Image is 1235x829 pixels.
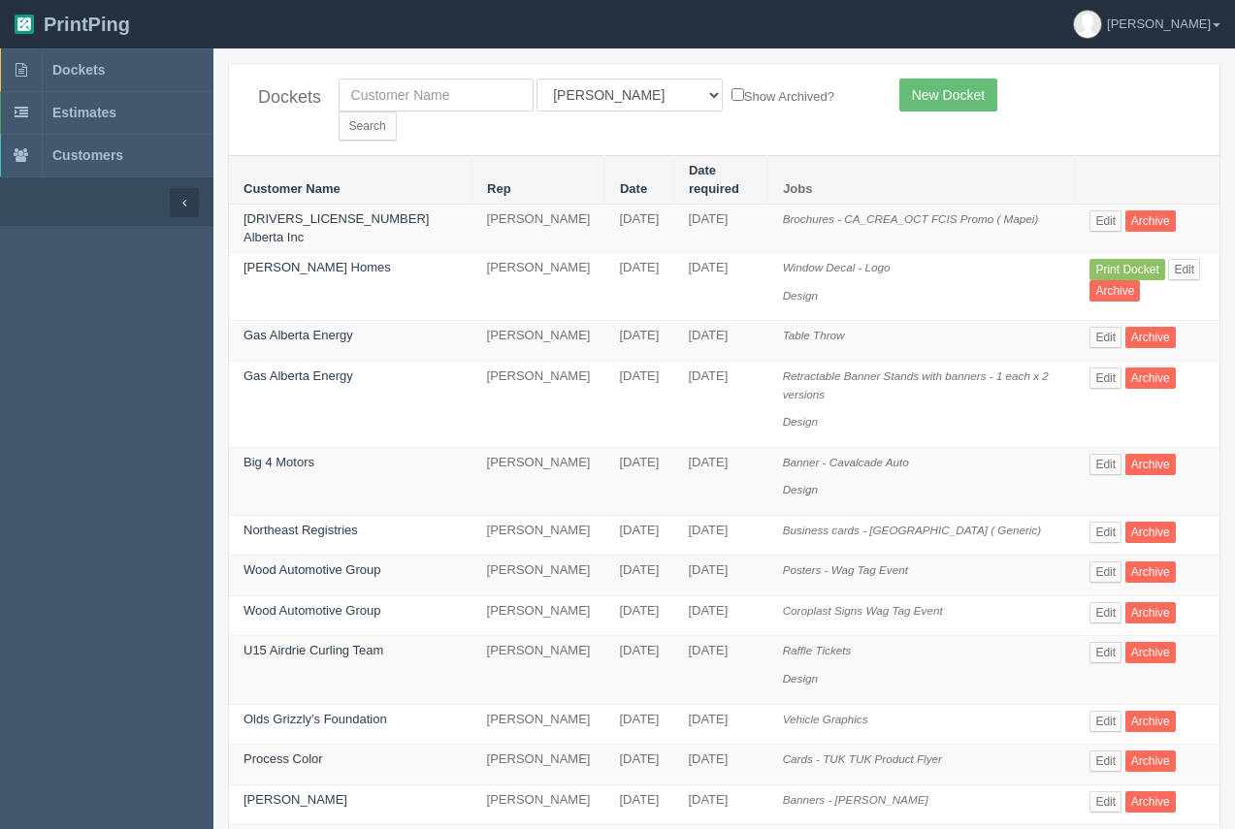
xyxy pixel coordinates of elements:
[783,456,909,468] i: Banner - Cavalcade Auto
[487,181,511,196] a: Rep
[783,713,868,725] i: Vehicle Graphics
[899,79,997,112] a: New Docket
[244,181,341,196] a: Customer Name
[673,704,767,745] td: [DATE]
[1089,280,1140,302] a: Archive
[604,595,673,636] td: [DATE]
[673,205,767,253] td: [DATE]
[1089,642,1121,663] a: Edit
[673,784,767,825] td: [DATE]
[673,745,767,785] td: [DATE]
[472,361,605,447] td: [PERSON_NAME]
[15,15,34,34] img: logo-3e63b451c926e2ac314895c53de4908e5d424f24456219fb08d385ab2e579770.png
[1089,791,1121,813] a: Edit
[52,147,123,163] span: Customers
[472,321,605,362] td: [PERSON_NAME]
[472,556,605,596] td: [PERSON_NAME]
[472,205,605,253] td: [PERSON_NAME]
[604,205,673,253] td: [DATE]
[1089,522,1121,543] a: Edit
[783,261,891,273] i: Window Decal - Logo
[1125,210,1176,232] a: Archive
[472,636,605,704] td: [PERSON_NAME]
[1089,210,1121,232] a: Edit
[244,455,314,469] a: Big 4 Motors
[604,361,673,447] td: [DATE]
[52,62,105,78] span: Dockets
[1089,454,1121,475] a: Edit
[244,751,323,766] a: Process Color
[731,88,744,101] input: Show Archived?
[673,361,767,447] td: [DATE]
[604,704,673,745] td: [DATE]
[472,704,605,745] td: [PERSON_NAME]
[604,784,673,825] td: [DATE]
[673,447,767,515] td: [DATE]
[604,636,673,704] td: [DATE]
[244,603,380,618] a: Wood Automotive Group
[731,84,834,107] label: Show Archived?
[1089,750,1121,772] a: Edit
[783,563,908,576] i: Posters - Wag Tag Event
[244,368,353,383] a: Gas Alberta Energy
[783,369,1049,400] i: Retractable Banner Stands with banners - 1 each x 2 versions
[1125,561,1176,583] a: Archive
[1125,327,1176,348] a: Archive
[1074,11,1101,38] img: avatar_default-7531ab5dedf162e01f1e0bb0964e6a185e93c5c22dfe317fb01d7f8cd2b1632c.jpg
[1168,259,1200,280] a: Edit
[472,745,605,785] td: [PERSON_NAME]
[1125,602,1176,623] a: Archive
[689,163,739,196] a: Date required
[673,595,767,636] td: [DATE]
[783,752,942,765] i: Cards - TUK TUK Product Flyer
[783,483,818,495] i: Design
[673,321,767,362] td: [DATE]
[604,253,673,321] td: [DATE]
[783,329,845,341] i: Table Throw
[472,784,605,825] td: [PERSON_NAME]
[783,415,818,428] i: Design
[604,556,673,596] td: [DATE]
[244,328,353,342] a: Gas Alberta Energy
[673,253,767,321] td: [DATE]
[244,211,429,244] a: [DRIVERS_LICENSE_NUMBER] Alberta Inc
[783,644,852,656] i: Raffle Tickets
[673,556,767,596] td: [DATE]
[472,253,605,321] td: [PERSON_NAME]
[339,112,397,141] input: Search
[620,181,647,196] a: Date
[244,562,380,577] a: Wood Automotive Group
[472,595,605,636] td: [PERSON_NAME]
[1089,259,1164,280] a: Print Docket
[1125,454,1176,475] a: Archive
[244,260,391,274] a: [PERSON_NAME] Homes
[244,643,383,657] a: U15 Airdrie Curling Team
[1089,327,1121,348] a: Edit
[1125,642,1176,663] a: Archive
[1089,367,1121,389] a: Edit
[783,793,928,806] i: Banners - [PERSON_NAME]
[472,515,605,556] td: [PERSON_NAME]
[1125,711,1176,732] a: Archive
[783,289,818,302] i: Design
[1125,750,1176,772] a: Archive
[783,212,1039,225] i: Brochures - CA_CREA_OCT FCIS Promo ( Mapei)
[604,447,673,515] td: [DATE]
[1089,561,1121,583] a: Edit
[673,515,767,556] td: [DATE]
[1089,602,1121,623] a: Edit
[1125,791,1176,813] a: Archive
[783,604,943,617] i: Coroplast Signs Wag Tag Event
[673,636,767,704] td: [DATE]
[604,321,673,362] td: [DATE]
[258,88,309,108] h4: Dockets
[244,712,387,726] a: Olds Grizzly's Foundation
[472,447,605,515] td: [PERSON_NAME]
[604,515,673,556] td: [DATE]
[1089,711,1121,732] a: Edit
[244,792,347,807] a: [PERSON_NAME]
[783,672,818,685] i: Design
[768,156,1076,205] th: Jobs
[604,745,673,785] td: [DATE]
[783,524,1042,536] i: Business cards - [GEOGRAPHIC_DATA] ( Generic)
